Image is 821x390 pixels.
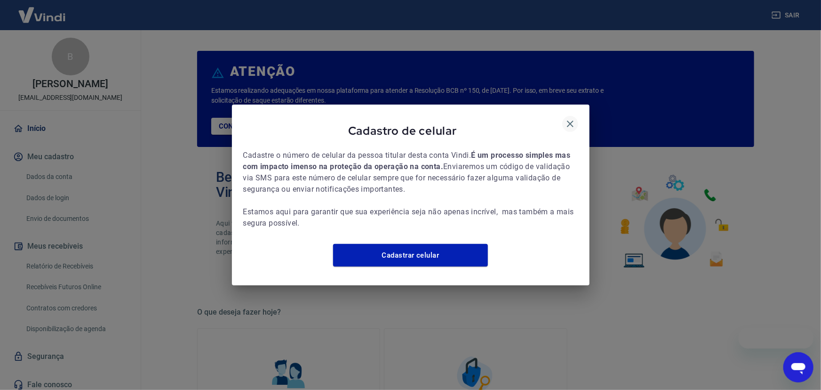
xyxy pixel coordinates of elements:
[243,150,578,229] span: Cadastre o número de celular da pessoa titular desta conta Vindi. Enviaremos um código de validaç...
[243,123,562,138] span: Cadastro de celular
[739,328,813,349] iframe: Mensagem da empresa
[333,244,488,267] a: Cadastrar celular
[243,151,573,171] b: É um processo simples mas com impacto imenso na proteção da operação na conta.
[783,352,813,382] iframe: Botão para abrir a janela de mensagens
